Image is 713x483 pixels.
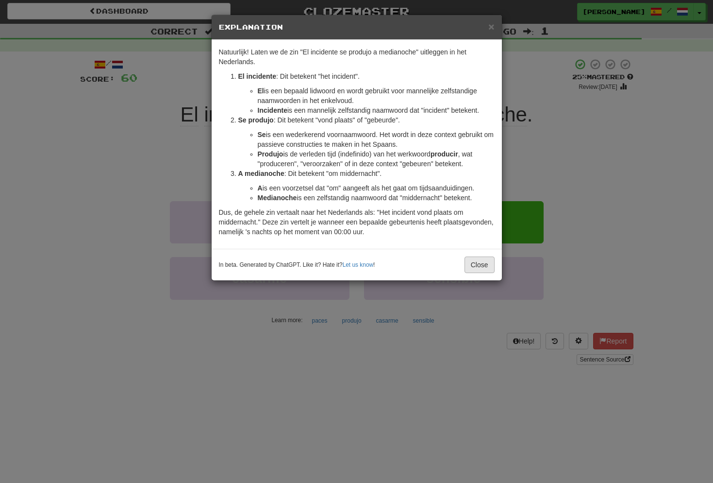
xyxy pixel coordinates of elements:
[219,207,495,237] p: Dus, de gehele zin vertaalt naar het Nederlands als: "Het incident vond plaats om middernacht." D...
[258,105,495,115] li: is een mannelijk zelfstandig naamwoord dat "incident" betekent.
[238,169,495,178] p: : Dit betekent "om middernacht".
[219,22,495,32] h5: Explanation
[258,149,495,169] li: is de verleden tijd (indefinido) van het werkwoord , wat "produceren", "veroorzaken" of in deze c...
[488,21,494,32] button: Close
[238,116,274,124] strong: Se produjo
[258,87,264,95] strong: El
[258,86,495,105] li: is een bepaald lidwoord en wordt gebruikt voor mannelijke zelfstandige naamwoorden in het enkelvoud.
[343,261,373,268] a: Let us know
[464,257,495,273] button: Close
[258,193,495,203] li: is een zelfstandig naamwoord dat "middernacht" betekent.
[238,170,284,177] strong: A medianoche
[431,150,458,158] strong: producir
[258,106,287,114] strong: Incidente
[258,131,266,138] strong: Se
[258,184,263,192] strong: A
[238,115,495,125] p: : Dit betekent "vond plaats" of "gebeurde".
[258,150,283,158] strong: Produjo
[488,21,494,32] span: ×
[219,261,375,269] small: In beta. Generated by ChatGPT. Like it? Hate it? !
[258,183,495,193] li: is een voorzetsel dat "om" aangeeft als het gaat om tijdsaanduidingen.
[258,130,495,149] li: is een wederkerend voornaamwoord. Het wordt in deze context gebruikt om passieve constructies te ...
[219,47,495,67] p: Natuurlijk! Laten we de zin "El incidente se produjo a medianoche" uitleggen in het Nederlands.
[238,71,495,81] p: : Dit betekent "het incident".
[238,72,277,80] strong: El incidente
[258,194,297,202] strong: Medianoche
